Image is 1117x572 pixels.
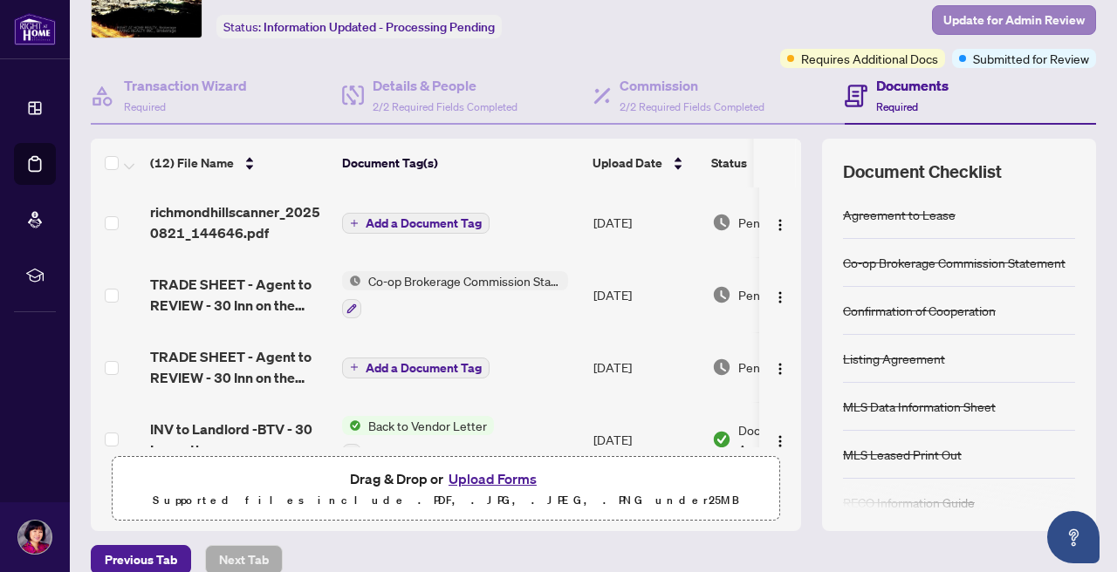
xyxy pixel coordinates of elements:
span: Status [711,153,747,173]
span: INV to Landlord -BTV - 30 Inn on the [GEOGRAPHIC_DATA] E 3906.pdf [150,419,328,460]
div: MLS Data Information Sheet [843,397,996,416]
td: [DATE] [586,402,705,477]
div: Confirmation of Cooperation [843,301,996,320]
span: richmondhillscanner_20250821_144646.pdf [150,201,328,243]
div: Status: [216,15,502,38]
div: Listing Agreement [843,349,945,368]
img: Profile Icon [18,521,51,554]
span: Co-op Brokerage Commission Statement [361,271,568,290]
span: Drag & Drop or [350,467,542,490]
span: (12) File Name [150,153,234,173]
img: Logo [773,362,787,376]
img: Status Icon [342,271,361,290]
span: 2/2 Required Fields Completed [373,100,517,113]
img: Document Status [712,213,731,232]
span: plus [350,219,359,228]
span: Pending Review [738,285,826,304]
button: Logo [766,208,794,236]
td: [DATE] [586,332,705,402]
img: Logo [773,290,787,304]
h4: Commission [620,75,764,96]
span: Update for Admin Review [943,6,1085,34]
img: Status Icon [342,416,361,435]
span: Document Approved [738,420,846,459]
img: Logo [773,434,787,448]
span: Requires Additional Docs [801,49,938,68]
div: Co-op Brokerage Commission Statement [843,253,1066,272]
button: Add a Document Tag [342,213,490,234]
span: TRADE SHEET - Agent to REVIEW - 30 Inn on the [GEOGRAPHIC_DATA] E 3906.pdf [150,346,328,388]
button: Add a Document Tag [342,356,490,378]
span: Document Checklist [843,160,1002,184]
button: Open asap [1047,511,1100,563]
td: [DATE] [586,187,705,257]
div: Agreement to Lease [843,205,956,224]
span: Information Updated - Processing Pending [264,19,495,35]
span: TRADE SHEET - Agent to REVIEW - 30 Inn on the [GEOGRAPHIC_DATA] E 3906.pdf [150,274,328,316]
h4: Transaction Wizard [124,75,247,96]
button: Upload Forms [443,467,542,490]
img: logo [14,13,56,45]
button: Status IconCo-op Brokerage Commission Statement [342,271,568,318]
button: Add a Document Tag [342,357,490,378]
span: Submitted for Review [973,49,1089,68]
button: Add a Document Tag [342,212,490,235]
img: Logo [773,218,787,232]
button: Update for Admin Review [932,5,1096,35]
span: Add a Document Tag [366,362,482,374]
th: Status [704,139,853,187]
td: [DATE] [586,257,705,332]
span: Pending Review [738,213,826,232]
h4: Details & People [373,75,517,96]
button: Status IconBack to Vendor Letter [342,416,494,463]
button: Logo [766,281,794,309]
th: Document Tag(s) [335,139,586,187]
img: Document Status [712,357,731,377]
button: Logo [766,353,794,381]
button: Logo [766,426,794,453]
th: Upload Date [586,139,704,187]
div: MLS Leased Print Out [843,445,962,464]
span: Required [124,100,166,113]
img: Document Status [712,285,731,304]
img: Document Status [712,430,731,449]
span: Upload Date [593,153,662,173]
span: Required [876,100,918,113]
span: Drag & Drop orUpload FormsSupported files include .PDF, .JPG, .JPEG, .PNG under25MB [113,457,779,521]
h4: Documents [876,75,949,96]
span: plus [350,363,359,371]
p: Supported files include .PDF, .JPG, .JPEG, .PNG under 25 MB [123,490,769,511]
span: 2/2 Required Fields Completed [620,100,764,113]
th: (12) File Name [143,139,335,187]
span: Pending Review [738,357,826,377]
span: Back to Vendor Letter [361,416,494,435]
span: Add a Document Tag [366,217,482,229]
